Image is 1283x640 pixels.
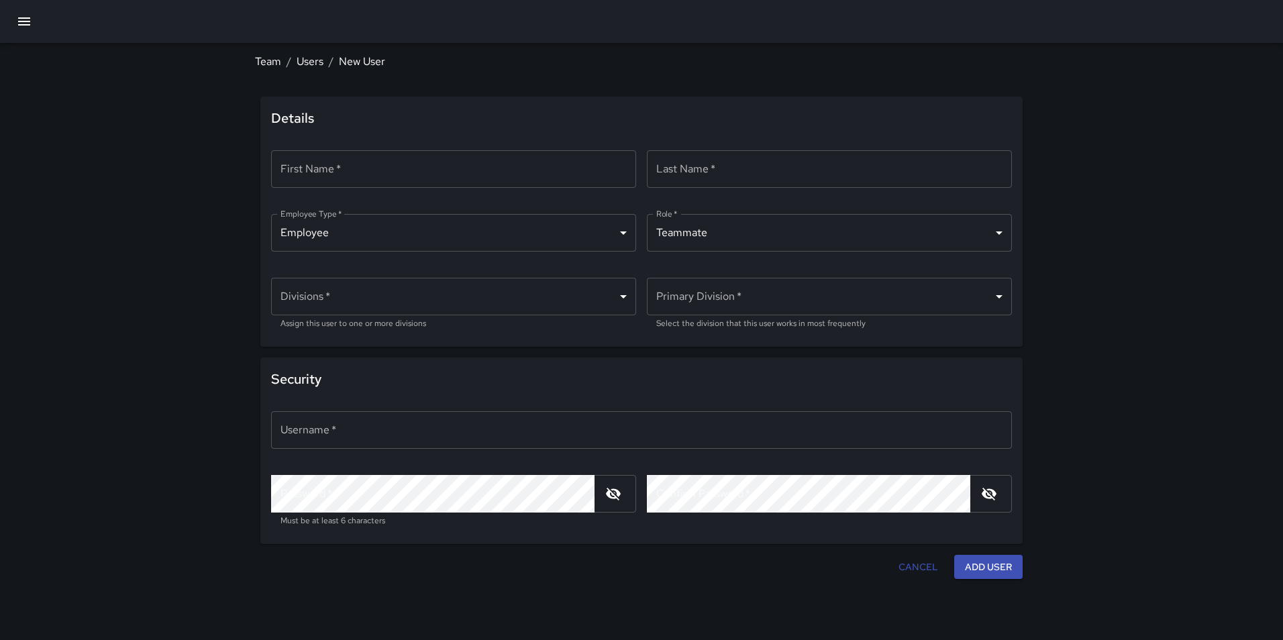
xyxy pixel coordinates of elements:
[280,515,627,528] p: Must be at least 6 characters
[656,208,678,219] label: Role
[297,54,323,68] a: Users
[339,54,385,68] a: New User
[893,555,943,580] button: Cancel
[329,54,333,70] li: /
[271,214,636,252] div: Employee
[271,107,1012,129] span: Details
[280,317,627,331] p: Assign this user to one or more divisions
[287,54,291,70] li: /
[280,208,342,219] label: Employee Type
[954,555,1023,580] button: Add User
[255,54,281,68] a: Team
[656,317,1003,331] p: Select the division that this user works in most frequently
[271,368,1012,390] span: Security
[647,214,1012,252] div: Teammate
